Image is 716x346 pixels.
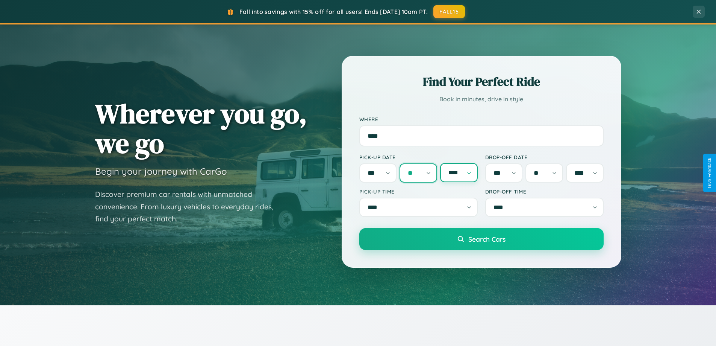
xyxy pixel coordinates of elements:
[485,154,604,160] label: Drop-off Date
[359,73,604,90] h2: Find Your Perfect Ride
[95,188,283,225] p: Discover premium car rentals with unmatched convenience. From luxury vehicles to everyday rides, ...
[707,158,712,188] div: Give Feedback
[468,235,506,243] span: Search Cars
[359,154,478,160] label: Pick-up Date
[359,228,604,250] button: Search Cars
[359,94,604,105] p: Book in minutes, drive in style
[239,8,428,15] span: Fall into savings with 15% off for all users! Ends [DATE] 10am PT.
[485,188,604,195] label: Drop-off Time
[95,166,227,177] h3: Begin your journey with CarGo
[433,5,465,18] button: FALL15
[95,99,307,158] h1: Wherever you go, we go
[359,116,604,122] label: Where
[359,188,478,195] label: Pick-up Time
